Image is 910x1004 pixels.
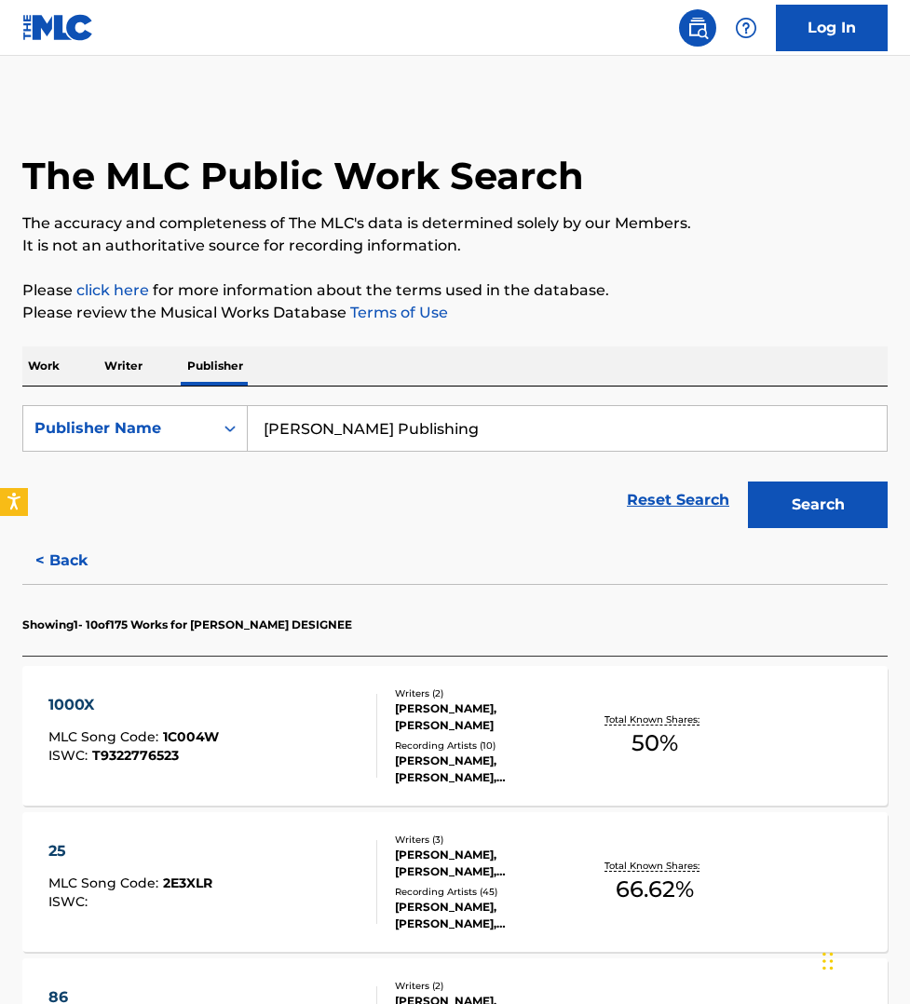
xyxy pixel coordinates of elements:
a: Log In [776,5,888,51]
div: Recording Artists ( 45 ) [395,885,583,899]
div: [PERSON_NAME], [PERSON_NAME], [PERSON_NAME], [PERSON_NAME], [PERSON_NAME] [395,899,583,932]
div: [PERSON_NAME], [PERSON_NAME] [395,700,583,734]
p: The accuracy and completeness of The MLC's data is determined solely by our Members. [22,212,888,235]
span: MLC Song Code : [48,728,163,745]
p: Work [22,346,65,386]
a: click here [76,281,149,299]
span: 50 % [632,726,678,760]
span: MLC Song Code : [48,875,163,891]
div: Help [727,9,765,47]
p: Showing 1 - 10 of 175 Works for [PERSON_NAME] DESIGNEE [22,617,352,633]
p: Total Known Shares: [604,859,704,873]
a: Public Search [679,9,716,47]
div: Recording Artists ( 10 ) [395,739,583,753]
div: Writers ( 3 ) [395,833,583,847]
p: Total Known Shares: [604,712,704,726]
p: Please for more information about the terms used in the database. [22,279,888,302]
a: Reset Search [618,480,739,521]
p: Publisher [182,346,249,386]
h1: The MLC Public Work Search [22,153,584,199]
span: T9322776523 [92,747,179,764]
div: 25 [48,840,212,862]
div: Writers ( 2 ) [395,686,583,700]
a: Terms of Use [346,304,448,321]
div: Writers ( 2 ) [395,979,583,993]
span: 66.62 % [616,873,694,906]
a: 1000XMLC Song Code:1C004WISWC:T9322776523Writers (2)[PERSON_NAME], [PERSON_NAME]Recording Artists... [22,666,888,806]
div: Publisher Name [34,417,202,440]
a: 25MLC Song Code:2E3XLRISWC:Writers (3)[PERSON_NAME], [PERSON_NAME], [PERSON_NAME]Recording Artist... [22,812,888,952]
img: search [686,17,709,39]
span: ISWC : [48,747,92,764]
p: It is not an authoritative source for recording information. [22,235,888,257]
div: [PERSON_NAME], [PERSON_NAME], [PERSON_NAME], [PERSON_NAME], [PERSON_NAME] [395,753,583,786]
span: 1C004W [163,728,219,745]
div: [PERSON_NAME], [PERSON_NAME], [PERSON_NAME] [395,847,583,880]
p: Please review the Musical Works Database [22,302,888,324]
iframe: Chat Widget [817,915,910,1004]
div: 1000X [48,694,219,716]
p: Writer [99,346,148,386]
div: Drag [822,933,834,989]
img: help [735,17,757,39]
button: < Back [22,537,134,584]
span: 2E3XLR [163,875,212,891]
span: ISWC : [48,893,92,910]
form: Search Form [22,405,888,537]
img: MLC Logo [22,14,94,41]
button: Search [748,482,888,528]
